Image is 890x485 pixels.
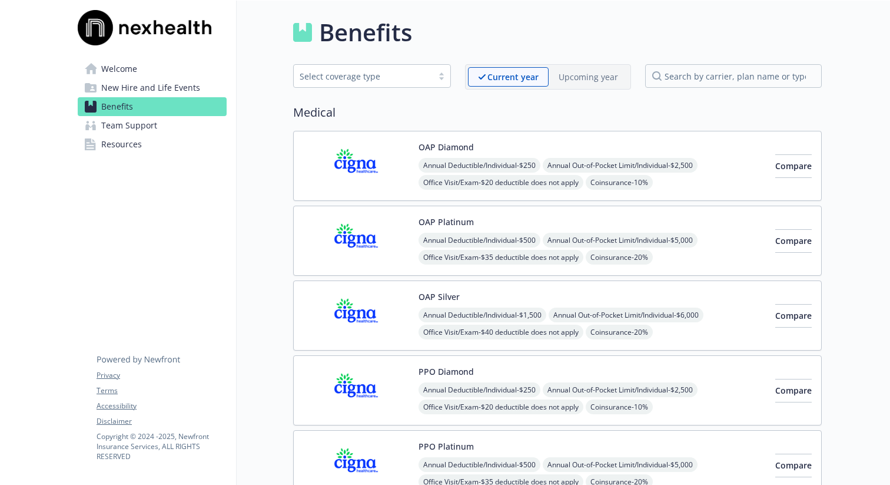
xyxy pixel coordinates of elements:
[586,400,653,414] span: Coinsurance - 10%
[775,304,812,328] button: Compare
[78,135,227,154] a: Resources
[97,385,226,396] a: Terms
[303,216,409,266] img: CIGNA carrier logo
[101,97,133,116] span: Benefits
[419,457,540,472] span: Annual Deductible/Individual - $500
[101,78,200,97] span: New Hire and Life Events
[543,457,698,472] span: Annual Out-of-Pocket Limit/Individual - $5,000
[419,175,583,190] span: Office Visit/Exam - $20 deductible does not apply
[419,325,583,339] span: Office Visit/Exam - $40 deductible does not apply
[78,97,227,116] a: Benefits
[303,141,409,191] img: CIGNA carrier logo
[78,116,227,135] a: Team Support
[319,15,412,50] h1: Benefits
[543,233,698,248] span: Annual Out-of-Pocket Limit/Individual - $5,000
[293,104,822,121] h2: Medical
[419,308,546,322] span: Annual Deductible/Individual - $1,500
[419,233,540,248] span: Annual Deductible/Individual - $500
[419,382,540,397] span: Annual Deductible/Individual - $250
[775,385,812,396] span: Compare
[303,291,409,341] img: CIGNA carrier logo
[775,154,812,178] button: Compare
[775,235,812,246] span: Compare
[775,229,812,253] button: Compare
[303,365,409,415] img: CIGNA carrier logo
[78,78,227,97] a: New Hire and Life Events
[97,431,226,461] p: Copyright © 2024 - 2025 , Newfront Insurance Services, ALL RIGHTS RESERVED
[549,308,703,322] span: Annual Out-of-Pocket Limit/Individual - $6,000
[419,365,474,378] button: PPO Diamond
[419,400,583,414] span: Office Visit/Exam - $20 deductible does not apply
[101,116,157,135] span: Team Support
[78,60,227,78] a: Welcome
[97,401,226,411] a: Accessibility
[419,440,474,453] button: PPO Platinum
[419,158,540,173] span: Annual Deductible/Individual - $250
[97,416,226,427] a: Disclaimer
[775,310,812,321] span: Compare
[775,460,812,471] span: Compare
[419,216,474,228] button: OAP Platinum
[419,250,583,265] span: Office Visit/Exam - $35 deductible does not apply
[586,175,653,190] span: Coinsurance - 10%
[775,454,812,477] button: Compare
[543,158,698,173] span: Annual Out-of-Pocket Limit/Individual - $2,500
[775,160,812,171] span: Compare
[97,370,226,381] a: Privacy
[101,60,137,78] span: Welcome
[775,379,812,402] button: Compare
[101,135,142,154] span: Resources
[487,71,539,83] p: Current year
[586,250,653,265] span: Coinsurance - 20%
[419,141,474,153] button: OAP Diamond
[419,291,460,303] button: OAP Silver
[586,325,653,339] span: Coinsurance - 20%
[300,70,427,83] div: Select coverage type
[543,382,698,397] span: Annual Out-of-Pocket Limit/Individual - $2,500
[645,64,822,88] input: search by carrier, plan name or type
[559,71,618,83] p: Upcoming year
